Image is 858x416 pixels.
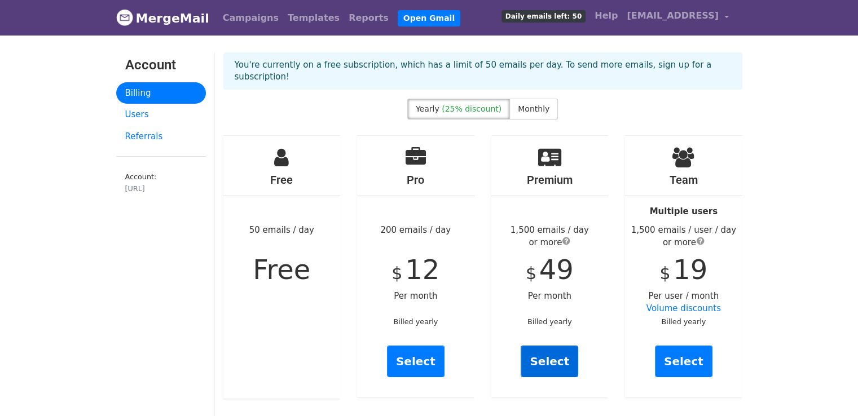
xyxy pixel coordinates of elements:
div: [URL] [125,183,197,194]
div: 1,500 emails / day or more [491,224,609,249]
h4: Pro [357,173,474,187]
a: Select [521,346,578,377]
a: Help [590,5,622,27]
span: 19 [673,254,707,285]
strong: Multiple users [650,206,718,216]
span: Free [253,254,310,285]
a: [EMAIL_ADDRESS] [622,5,733,31]
a: Open Gmail [398,10,460,26]
a: MergeMail [116,6,209,30]
span: 12 [405,254,439,285]
a: Templates [283,7,344,29]
h4: Premium [491,173,609,187]
a: Billing [116,82,206,104]
a: Reports [344,7,393,29]
h3: Account [125,57,197,73]
span: [EMAIL_ADDRESS] [627,9,719,23]
span: 49 [539,254,574,285]
span: (25% discount) [442,104,501,113]
span: $ [391,263,402,283]
small: Billed yearly [527,317,572,326]
a: Select [387,346,445,377]
div: Per month [491,136,609,397]
iframe: Chat Widget [802,362,858,416]
div: Per user / month [625,136,742,397]
small: Billed yearly [393,317,438,326]
a: Referrals [116,126,206,148]
div: 50 emails / day [223,136,341,399]
img: MergeMail logo [116,9,133,26]
div: 200 emails / day Per month [357,136,474,397]
small: Account: [125,172,197,194]
span: Monthly [518,104,549,113]
a: Daily emails left: 50 [497,5,590,27]
span: Daily emails left: 50 [501,10,586,23]
a: Volume discounts [646,303,721,313]
span: $ [659,263,670,283]
a: Select [655,346,712,377]
a: Campaigns [218,7,283,29]
div: 1,500 emails / user / day or more [625,224,742,249]
span: Yearly [416,104,439,113]
small: Billed yearly [661,317,706,326]
h4: Team [625,173,742,187]
a: Users [116,104,206,126]
p: You're currently on a free subscription, which has a limit of 50 emails per day. To send more ema... [235,59,731,83]
span: $ [526,263,536,283]
h4: Free [223,173,341,187]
